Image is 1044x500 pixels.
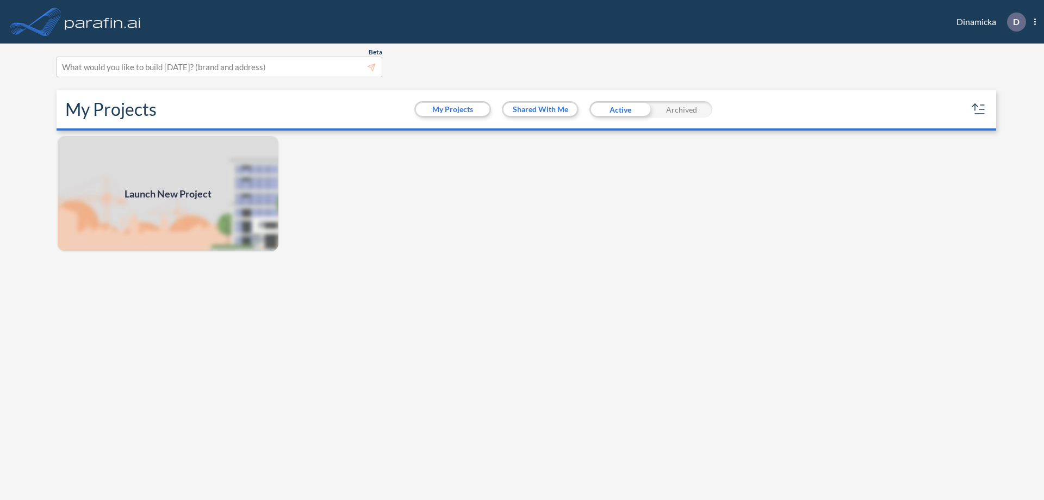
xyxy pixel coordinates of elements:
[65,99,157,120] h2: My Projects
[57,135,279,252] img: add
[57,135,279,252] a: Launch New Project
[940,13,1036,32] div: Dinamicka
[504,103,577,116] button: Shared With Me
[1013,17,1020,27] p: D
[589,101,651,118] div: Active
[651,101,712,118] div: Archived
[970,101,987,118] button: sort
[369,48,382,57] span: Beta
[416,103,489,116] button: My Projects
[125,187,212,201] span: Launch New Project
[63,11,143,33] img: logo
